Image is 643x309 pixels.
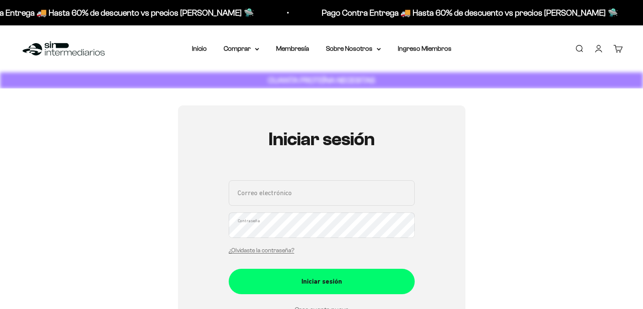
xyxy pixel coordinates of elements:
a: ¿Olvidaste la contraseña? [229,247,294,254]
h1: Iniciar sesión [229,129,415,149]
a: Membresía [276,45,309,52]
summary: Sobre Nosotros [326,43,381,54]
summary: Comprar [224,43,259,54]
button: Iniciar sesión [229,269,415,294]
a: Ingreso Miembros [398,45,451,52]
p: Pago Contra Entrega 🚚 Hasta 60% de descuento vs precios [PERSON_NAME] 🛸 [282,6,579,19]
div: Iniciar sesión [246,276,398,287]
a: Inicio [192,45,207,52]
strong: CUANTA PROTEÍNA NECESITAS [268,76,375,85]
